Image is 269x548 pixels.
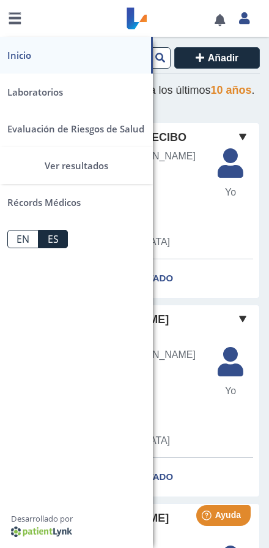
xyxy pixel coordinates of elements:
[210,384,251,398] span: Yo
[174,47,260,69] button: Añadir
[160,500,256,535] iframe: Help widget launcher
[11,527,72,537] img: logo-dark.png
[210,185,251,200] span: Yo
[208,53,239,63] span: Añadir
[11,511,142,527] span: Desarrollado por
[7,123,144,135] span: Evaluación de Riesgos de Salud
[211,84,252,96] span: 10 años
[39,230,68,248] a: ES
[7,230,39,248] a: EN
